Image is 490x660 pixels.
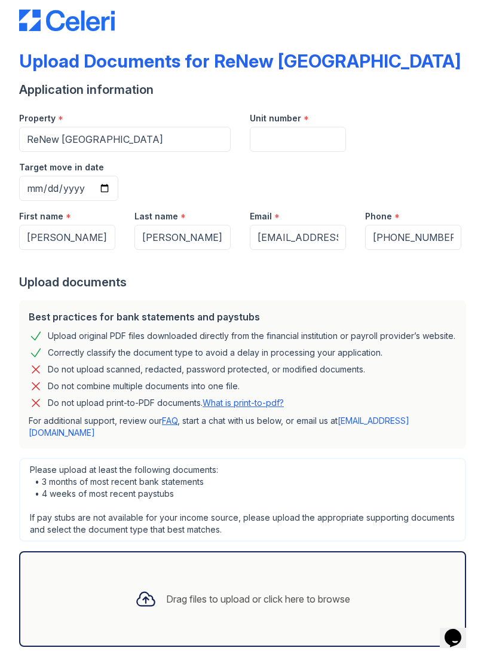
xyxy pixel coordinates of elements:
[19,210,63,222] label: First name
[29,415,409,438] a: [EMAIL_ADDRESS][DOMAIN_NAME]
[203,398,284,408] a: What is print-to-pdf?
[19,112,56,124] label: Property
[166,592,350,606] div: Drag files to upload or click here to browse
[29,415,457,439] p: For additional support, review our , start a chat with us below, or email us at
[19,81,471,98] div: Application information
[19,274,471,291] div: Upload documents
[250,210,272,222] label: Email
[19,458,466,542] div: Please upload at least the following documents: • 3 months of most recent bank statements • 4 wee...
[162,415,177,426] a: FAQ
[365,210,392,222] label: Phone
[48,397,284,409] p: Do not upload print-to-PDF documents.
[19,50,461,72] div: Upload Documents for ReNew [GEOGRAPHIC_DATA]
[48,346,382,360] div: Correctly classify the document type to avoid a delay in processing your application.
[19,10,115,31] img: CE_Logo_Blue-a8612792a0a2168367f1c8372b55b34899dd931a85d93a1a3d3e32e68fde9ad4.png
[48,362,365,377] div: Do not upload scanned, redacted, password protected, or modified documents.
[29,310,457,324] div: Best practices for bank statements and paystubs
[48,379,240,393] div: Do not combine multiple documents into one file.
[250,112,301,124] label: Unit number
[134,210,178,222] label: Last name
[48,329,455,343] div: Upload original PDF files downloaded directly from the financial institution or payroll provider’...
[440,612,478,648] iframe: chat widget
[19,161,104,173] label: Target move in date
